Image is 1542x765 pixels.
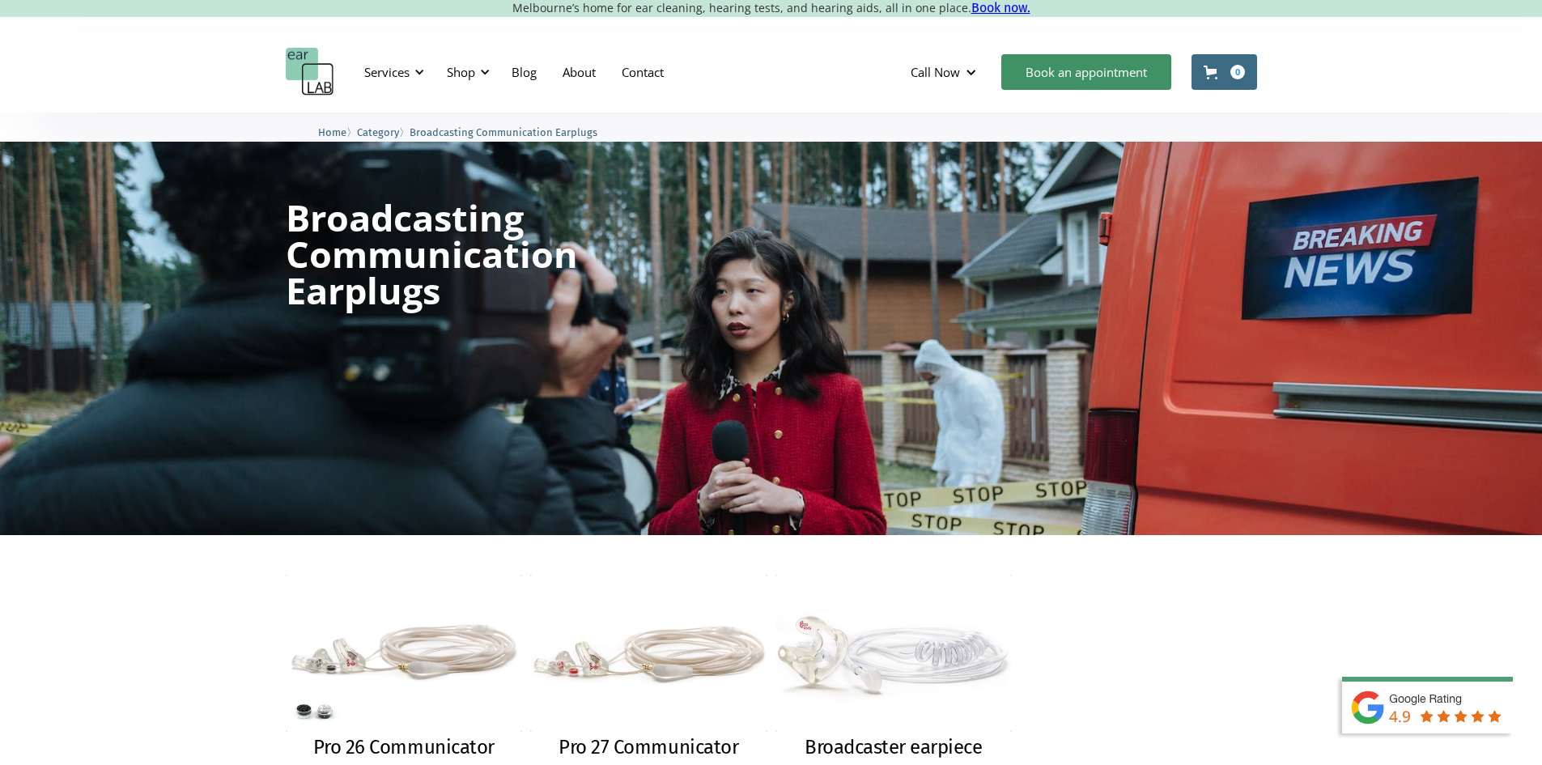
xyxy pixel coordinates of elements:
div: Call Now [898,48,993,96]
a: Broadcasting Communication Earplugs [410,124,597,139]
a: Book an appointment [1001,54,1171,90]
img: Pro 26 Communicator [286,575,523,732]
h2: Broadcaster earpiece [805,736,982,759]
a: home [286,48,334,96]
div: 0 [1230,65,1245,79]
a: Open cart [1192,54,1257,90]
div: Services [355,48,429,96]
h2: Pro 26 Communicator [313,736,495,759]
h2: Pro 27 Communicator [559,736,738,759]
a: Contact [609,49,677,96]
a: Category [357,124,399,139]
span: Category [357,126,399,138]
div: Shop [447,64,475,80]
span: Broadcasting Communication Earplugs [410,126,597,138]
div: Shop [437,48,495,96]
div: Services [364,64,410,80]
li: 〉 [318,124,357,141]
a: Home [318,124,346,139]
span: Home [318,126,346,138]
a: About [550,49,609,96]
img: Pro 27 Communicator [530,575,767,732]
li: 〉 [357,124,410,141]
img: Broadcaster earpiece [775,575,1013,732]
a: Blog [499,49,550,96]
div: Call Now [911,64,960,80]
h1: Broadcasting Communication Earplugs [286,199,716,308]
